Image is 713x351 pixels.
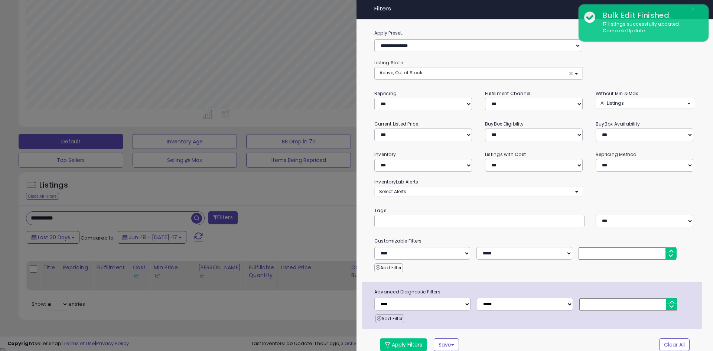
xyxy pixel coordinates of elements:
button: All Listings [596,98,695,108]
button: Active, Out of Stock × [375,67,583,79]
button: Add Filter [375,314,404,323]
small: BuyBox Eligibility [485,121,524,127]
small: Customizable Filters [369,237,701,245]
button: Apply Filters [380,338,427,351]
u: Complete Update [603,27,645,34]
small: BuyBox Availability [596,121,640,127]
button: Select Alerts [374,186,583,197]
button: Add Filter [374,263,403,272]
span: Advanced Diagnostic Filters [369,288,702,296]
small: Tags [369,207,701,215]
small: Listings with Cost [485,151,526,157]
span: × [690,4,695,14]
small: Listing State [374,59,403,66]
small: Without Min & Max [596,90,638,97]
button: × [687,4,698,14]
div: 17 listings successfully updated. [597,21,703,35]
label: Apply Preset: [369,29,701,37]
span: All Listings [600,100,624,106]
button: Clear All [659,338,690,351]
small: InventoryLab Alerts [374,179,418,185]
small: Repricing [374,90,397,97]
small: Inventory [374,151,396,157]
span: Active, Out of Stock [380,69,422,76]
span: Select Alerts [379,188,406,195]
div: Bulk Edit Finished. [597,10,703,21]
h4: Filters [374,6,695,12]
small: Repricing Method [596,151,637,157]
span: × [569,69,573,77]
small: Fulfillment Channel [485,90,530,97]
button: Save [434,338,459,351]
small: Current Listed Price [374,121,418,127]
